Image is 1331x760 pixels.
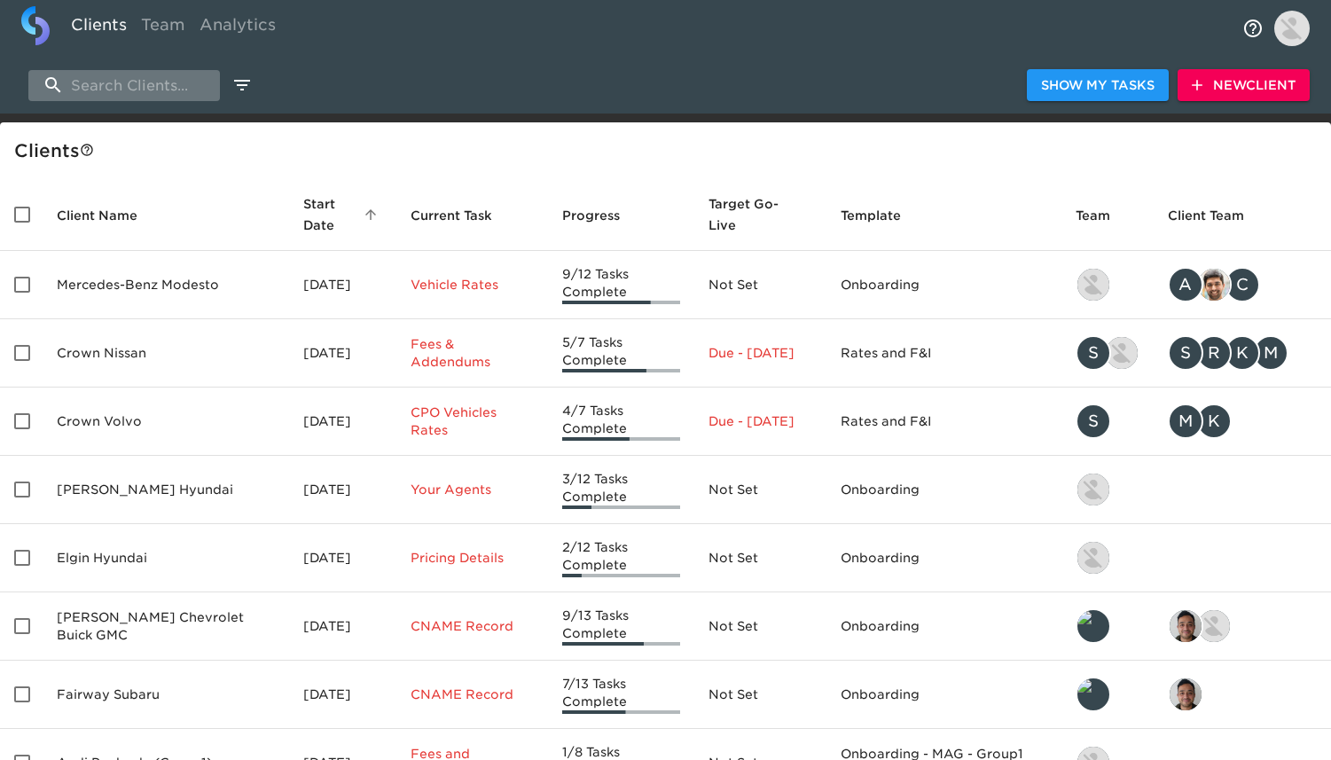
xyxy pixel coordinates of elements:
div: kevin.lo@roadster.com [1076,540,1139,576]
td: Onboarding [826,661,1061,729]
span: This is the next Task in this Hub that should be completed [411,205,492,226]
td: Not Set [694,592,826,661]
div: S [1168,335,1203,371]
div: kevin.lo@roadster.com [1076,472,1139,507]
td: Not Set [694,524,826,592]
td: 7/13 Tasks Complete [548,661,694,729]
img: nikko.foster@roadster.com [1198,610,1230,642]
div: leland@roadster.com [1076,608,1139,644]
td: [DATE] [289,319,396,388]
button: Show My Tasks [1027,69,1169,102]
td: [PERSON_NAME] Chevrolet Buick GMC [43,592,289,661]
div: C [1225,267,1260,302]
span: Template [841,205,924,226]
td: 3/12 Tasks Complete [548,456,694,524]
div: S [1076,335,1111,371]
p: CNAME Record [411,617,534,635]
input: search [28,70,220,101]
p: Fees & Addendums [411,335,534,371]
td: Not Set [694,456,826,524]
img: austin@roadster.com [1106,337,1138,369]
img: logo [21,6,50,45]
span: Calculated based on the start date and the duration of all Tasks contained in this Hub. [709,193,789,236]
svg: This is a list of all of your clients and clients shared with you [80,143,94,157]
span: Target Go-Live [709,193,812,236]
td: [DATE] [289,251,396,319]
td: 9/12 Tasks Complete [548,251,694,319]
img: kevin.lo@roadster.com [1077,542,1109,574]
img: kevin.lo@roadster.com [1077,474,1109,505]
a: Team [134,6,192,50]
td: Onboarding [826,592,1061,661]
div: Client s [14,137,1324,165]
a: Analytics [192,6,283,50]
div: angelique.nurse@roadster.com, sandeep@simplemnt.com, clayton.mandel@roadster.com [1168,267,1317,302]
div: leland@roadster.com [1076,677,1139,712]
div: sai@simplemnt.com, nikko.foster@roadster.com [1168,608,1317,644]
td: Crown Nissan [43,319,289,388]
img: leland@roadster.com [1077,678,1109,710]
a: Clients [64,6,134,50]
span: Team [1076,205,1133,226]
div: sai@simplemnt.com [1168,677,1317,712]
div: K [1196,404,1232,439]
img: Profile [1274,11,1310,46]
td: Fairway Subaru [43,661,289,729]
td: [DATE] [289,388,396,456]
td: Elgin Hyundai [43,524,289,592]
img: sai@simplemnt.com [1170,610,1202,642]
p: Vehicle Rates [411,276,534,294]
span: Show My Tasks [1041,74,1155,97]
td: 9/13 Tasks Complete [548,592,694,661]
div: kevin.lo@roadster.com [1076,267,1139,302]
img: sandeep@simplemnt.com [1198,269,1230,301]
td: Rates and F&I [826,319,1061,388]
div: sparent@crowncars.com, rrobins@crowncars.com, kwilson@crowncars.com, mcooley@crowncars.com [1168,335,1317,371]
p: Pricing Details [411,549,534,567]
p: Due - [DATE] [709,412,812,430]
td: Onboarding [826,251,1061,319]
div: K [1225,335,1260,371]
div: mcooley@crowncars.com, kwilson@crowncars.com [1168,404,1317,439]
div: A [1168,267,1203,302]
td: 2/12 Tasks Complete [548,524,694,592]
td: Not Set [694,251,826,319]
td: Rates and F&I [826,388,1061,456]
button: notifications [1232,7,1274,50]
div: S [1076,404,1111,439]
td: [DATE] [289,524,396,592]
img: sai@simplemnt.com [1170,678,1202,710]
td: Crown Volvo [43,388,289,456]
td: Mercedes-Benz Modesto [43,251,289,319]
div: savannah@roadster.com, austin@roadster.com [1076,335,1139,371]
td: Onboarding [826,456,1061,524]
td: [DATE] [289,661,396,729]
td: Not Set [694,661,826,729]
td: [DATE] [289,592,396,661]
td: [DATE] [289,456,396,524]
div: R [1196,335,1232,371]
td: 4/7 Tasks Complete [548,388,694,456]
button: NewClient [1178,69,1310,102]
p: Your Agents [411,481,534,498]
span: Client Name [57,205,161,226]
p: Due - [DATE] [709,344,812,362]
img: leland@roadster.com [1077,610,1109,642]
span: Start Date [303,193,382,236]
span: New Client [1192,74,1296,97]
p: CPO Vehicles Rates [411,404,534,439]
td: 5/7 Tasks Complete [548,319,694,388]
div: M [1253,335,1288,371]
td: Onboarding [826,524,1061,592]
button: edit [227,70,257,100]
div: M [1168,404,1203,439]
td: [PERSON_NAME] Hyundai [43,456,289,524]
span: Client Team [1168,205,1267,226]
span: Current Task [411,205,515,226]
p: CNAME Record [411,686,534,703]
div: savannah@roadster.com [1076,404,1139,439]
img: kevin.lo@roadster.com [1077,269,1109,301]
span: Progress [562,205,643,226]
